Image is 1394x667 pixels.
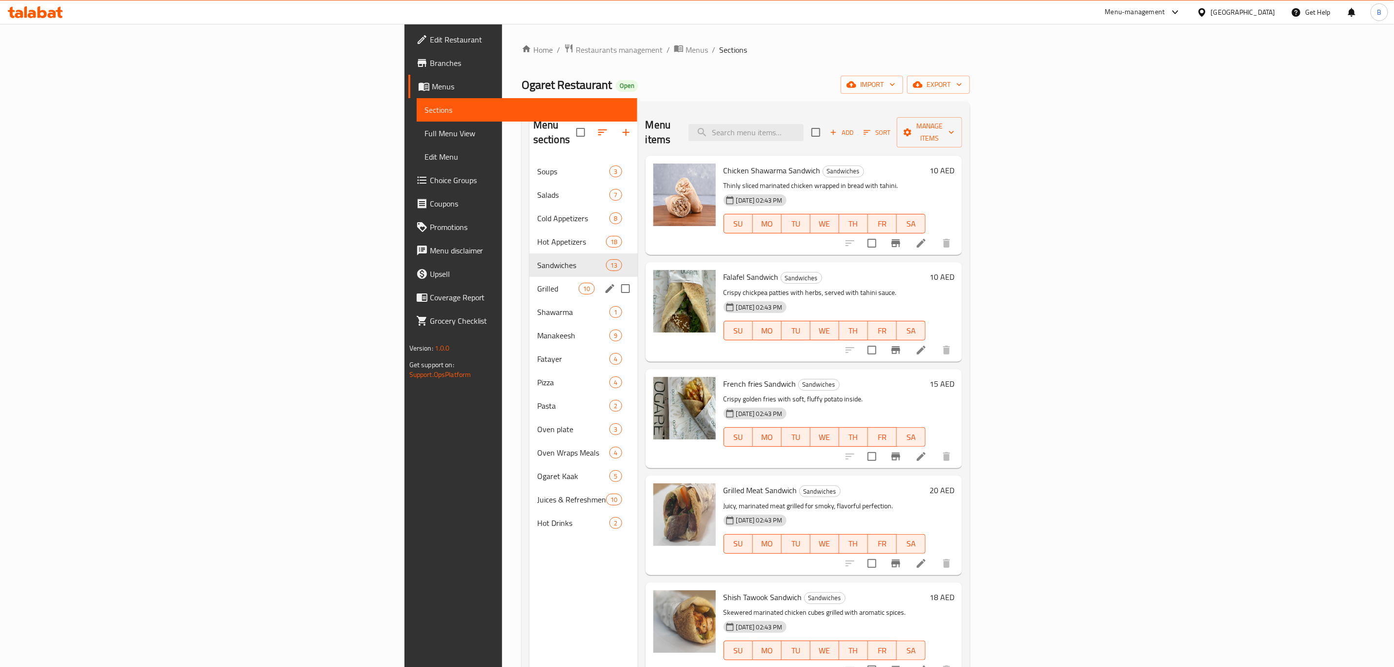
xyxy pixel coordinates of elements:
[529,464,638,488] div: Ogaret Kaak5
[884,445,908,468] button: Branch-specific-item
[537,236,606,248] span: Hot Appetizers
[884,231,908,255] button: Branch-specific-item
[537,494,606,505] span: Juices & Refreshments
[529,511,638,535] div: Hot Drinks2
[843,217,864,231] span: TH
[610,519,621,528] span: 2
[537,353,610,365] span: Fatayer
[732,409,787,418] span: [DATE] 02:43 PM
[606,237,621,247] span: 18
[935,338,958,362] button: delete
[841,76,903,94] button: import
[537,400,610,412] span: Pasta
[862,340,882,360] span: Select to update
[753,321,782,340] button: MO
[529,394,638,417] div: Pasta2
[901,217,922,231] span: SA
[529,277,638,300] div: Grilled10edit
[782,214,810,233] button: TU
[537,189,610,201] span: Salads
[810,214,839,233] button: WE
[529,156,638,539] nav: Menu sections
[609,470,622,482] div: items
[868,321,897,340] button: FR
[839,641,868,660] button: TH
[606,495,621,504] span: 10
[826,125,857,140] button: Add
[537,259,606,271] div: Sandwiches
[424,151,629,163] span: Edit Menu
[408,168,637,192] a: Choice Groups
[609,212,622,224] div: items
[653,483,716,546] img: Grilled Meat Sandwich
[884,552,908,575] button: Branch-specific-item
[929,590,954,604] h6: 18 AED
[724,163,821,178] span: Chicken Shawarma Sandwich
[897,641,926,660] button: SA
[537,306,610,318] span: Shawarma
[408,75,637,98] a: Menus
[430,174,629,186] span: Choice Groups
[935,231,958,255] button: delete
[1105,6,1165,18] div: Menu-management
[915,237,927,249] a: Edit menu item
[409,368,471,381] a: Support.OpsPlatform
[724,534,753,554] button: SU
[935,552,958,575] button: delete
[786,324,807,338] span: TU
[724,483,797,498] span: Grilled Meat Sandwich
[901,644,922,658] span: SA
[905,120,954,145] span: Manage items
[897,117,962,147] button: Manage items
[724,214,753,233] button: SU
[872,217,893,231] span: FR
[537,166,610,177] span: Soups
[408,28,637,51] a: Edit Restaurant
[728,430,749,444] span: SU
[753,641,782,660] button: MO
[786,644,807,658] span: TU
[610,425,621,434] span: 3
[537,376,610,388] span: Pizza
[806,122,826,143] span: Select section
[1377,7,1381,18] span: B
[823,166,864,177] div: Sandwiches
[609,166,622,177] div: items
[786,537,807,551] span: TU
[606,261,621,270] span: 13
[782,321,810,340] button: TU
[724,270,779,284] span: Falafel Sandwich
[537,212,610,224] div: Cold Appetizers
[529,371,638,394] div: Pizza4
[417,145,637,168] a: Edit Menu
[610,401,621,411] span: 2
[579,284,594,293] span: 10
[430,292,629,303] span: Coverage Report
[529,300,638,324] div: Shawarma1
[537,330,610,341] span: Manakeesh
[430,34,629,45] span: Edit Restaurant
[609,330,622,341] div: items
[782,534,810,554] button: TU
[732,303,787,312] span: [DATE] 02:43 PM
[522,43,970,56] nav: breadcrumb
[529,183,638,207] div: Salads7
[861,125,893,140] button: Sort
[537,423,610,435] div: Oven plate
[724,321,753,340] button: SU
[424,127,629,139] span: Full Menu View
[929,270,954,284] h6: 10 AED
[915,344,927,356] a: Edit menu item
[798,379,840,391] div: Sandwiches
[897,534,926,554] button: SA
[408,239,637,262] a: Menu disclaimer
[686,44,708,56] span: Menus
[849,79,895,91] span: import
[610,331,621,340] span: 9
[897,427,926,447] button: SA
[799,379,839,390] span: Sandwiches
[614,121,638,144] button: Add section
[430,57,629,69] span: Branches
[857,125,897,140] span: Sort items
